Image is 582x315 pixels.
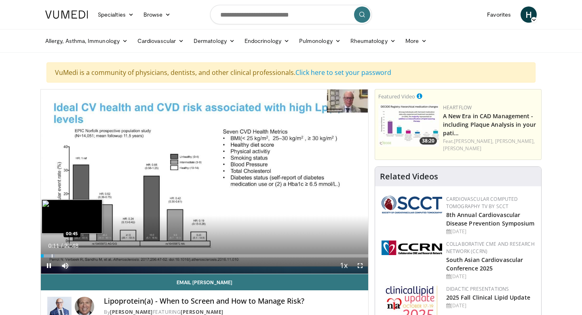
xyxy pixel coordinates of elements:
[420,137,437,145] span: 38:20
[189,33,240,49] a: Dermatology
[40,33,133,49] a: Allergy, Asthma, Immunology
[61,243,63,249] span: /
[378,104,439,147] a: 38:20
[378,104,439,147] img: 738d0e2d-290f-4d89-8861-908fb8b721dc.150x105_q85_crop-smart_upscale.jpg
[48,243,59,249] span: 0:11
[46,62,536,83] div: VuMedi is a community of physicians, dentists, and other clinical professionals.
[446,196,518,210] a: Cardiovascular Computed Tomography TV by SCCT
[401,33,432,49] a: More
[443,112,536,137] a: A New Era in CAD Management - including Plaque Analysis in your pati…
[57,258,73,274] button: Mute
[210,5,372,24] input: Search topics, interventions
[446,241,535,255] a: Collaborative CME and Research Network (CCRN)
[42,200,102,234] img: image.jpeg
[104,297,362,306] h4: Lipoprotein(a) - When to Screen and How to Manage Risk?
[380,172,438,181] h4: Related Videos
[45,11,88,19] img: VuMedi Logo
[382,196,442,213] img: 51a70120-4f25-49cc-93a4-67582377e75f.png.150x105_q85_autocrop_double_scale_upscale_version-0.2.png
[446,228,535,235] div: [DATE]
[352,258,368,274] button: Fullscreen
[443,138,538,152] div: Feat.
[446,302,535,309] div: [DATE]
[41,258,57,274] button: Pause
[139,6,176,23] a: Browse
[240,33,294,49] a: Endocrinology
[382,241,442,255] img: a04ee3ba-8487-4636-b0fb-5e8d268f3737.png.150x105_q85_autocrop_double_scale_upscale_version-0.2.png
[495,138,535,145] a: [PERSON_NAME],
[454,138,493,145] a: [PERSON_NAME],
[64,243,78,249] span: 22:48
[446,256,523,272] a: South Asian Cardiovascular Conference 2025
[521,6,537,23] a: H
[346,33,401,49] a: Rheumatology
[41,254,368,258] div: Progress Bar
[446,211,535,227] a: 8th Annual Cardiovascular Disease Prevention Symposium
[446,294,530,301] a: 2025 Fall Clinical Lipid Update
[482,6,516,23] a: Favorites
[295,68,391,77] a: Click here to set your password
[41,89,368,274] video-js: Video Player
[378,93,415,100] small: Featured Video
[446,273,535,280] div: [DATE]
[41,274,368,290] a: Email [PERSON_NAME]
[336,258,352,274] button: Playback Rate
[446,285,535,293] div: Didactic Presentations
[133,33,189,49] a: Cardiovascular
[93,6,139,23] a: Specialties
[294,33,346,49] a: Pulmonology
[443,104,472,111] a: Heartflow
[443,145,481,152] a: [PERSON_NAME]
